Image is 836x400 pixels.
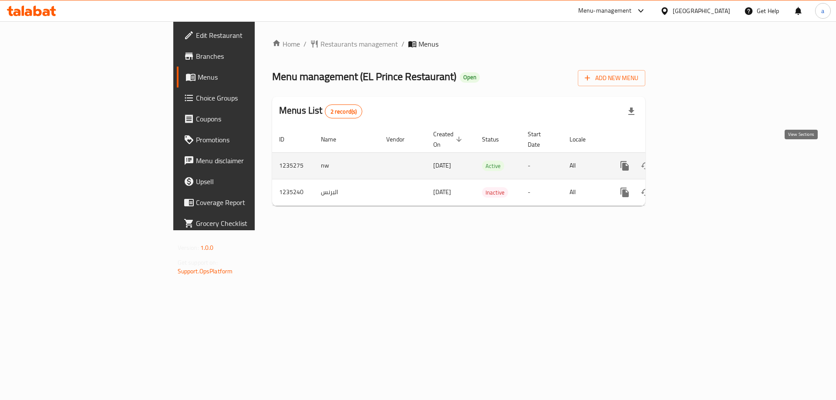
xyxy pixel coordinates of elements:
[198,72,306,82] span: Menus
[314,152,379,179] td: nw
[460,72,480,83] div: Open
[178,257,218,268] span: Get support on:
[196,197,306,208] span: Coverage Report
[310,39,398,49] a: Restaurants management
[177,108,313,129] a: Coupons
[401,39,405,49] li: /
[272,39,645,49] nav: breadcrumb
[325,104,363,118] div: Total records count
[177,46,313,67] a: Branches
[585,73,638,84] span: Add New Menu
[578,70,645,86] button: Add New Menu
[482,161,504,171] span: Active
[521,179,563,205] td: -
[279,134,296,145] span: ID
[177,192,313,213] a: Coverage Report
[563,152,607,179] td: All
[178,242,199,253] span: Version:
[821,6,824,16] span: a
[325,108,362,116] span: 2 record(s)
[200,242,214,253] span: 1.0.0
[314,179,379,205] td: البرنس
[272,67,456,86] span: Menu management ( EL Prince Restaurant )
[418,39,438,49] span: Menus
[386,134,416,145] span: Vendor
[196,114,306,124] span: Coupons
[635,182,656,203] button: Change Status
[570,134,597,145] span: Locale
[482,134,510,145] span: Status
[279,104,362,118] h2: Menus List
[521,152,563,179] td: -
[321,134,347,145] span: Name
[177,213,313,234] a: Grocery Checklist
[272,126,705,206] table: enhanced table
[178,266,233,277] a: Support.OpsPlatform
[614,182,635,203] button: more
[196,93,306,103] span: Choice Groups
[673,6,730,16] div: [GEOGRAPHIC_DATA]
[320,39,398,49] span: Restaurants management
[177,87,313,108] a: Choice Groups
[177,67,313,87] a: Menus
[460,74,480,81] span: Open
[196,218,306,229] span: Grocery Checklist
[528,129,552,150] span: Start Date
[196,134,306,145] span: Promotions
[177,171,313,192] a: Upsell
[482,187,508,198] div: Inactive
[614,155,635,176] button: more
[635,155,656,176] button: Change Status
[177,129,313,150] a: Promotions
[177,25,313,46] a: Edit Restaurant
[621,101,642,122] div: Export file
[563,179,607,205] td: All
[433,129,465,150] span: Created On
[196,30,306,40] span: Edit Restaurant
[196,51,306,61] span: Branches
[177,150,313,171] a: Menu disclaimer
[196,155,306,166] span: Menu disclaimer
[433,160,451,171] span: [DATE]
[433,186,451,198] span: [DATE]
[607,126,705,153] th: Actions
[196,176,306,187] span: Upsell
[482,188,508,198] span: Inactive
[578,6,632,16] div: Menu-management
